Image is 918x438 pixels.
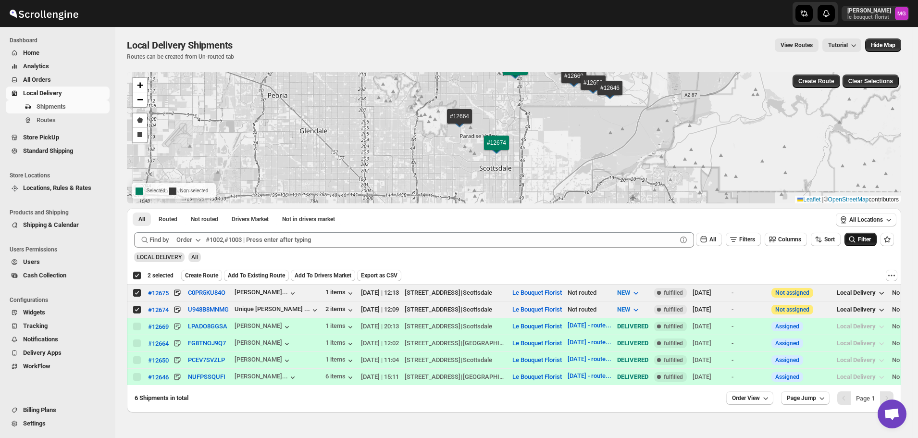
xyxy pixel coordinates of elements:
span: Local Delivery [837,289,876,296]
button: Users [6,255,110,269]
div: [DATE] | 12:02 [361,338,399,348]
button: Add To Existing Route [224,270,289,281]
span: Filters [739,236,755,243]
button: Settings [6,417,110,430]
div: #12669 [148,323,169,330]
span: All [709,236,716,243]
button: view route [775,38,819,52]
div: | [405,322,507,331]
button: Assigned [775,357,799,363]
div: Not routed [568,305,611,314]
a: Draw a rectangle [133,128,147,142]
button: #12650 [148,355,169,365]
button: Assigned [775,323,799,330]
div: [GEOGRAPHIC_DATA] [463,338,507,348]
div: [DATE] | 20:13 [361,322,399,331]
div: [PERSON_NAME]... [235,288,288,296]
span: Tutorial [828,42,848,49]
img: Marker [567,76,581,87]
div: [DATE] [693,288,726,298]
span: 2 selected [148,272,174,279]
span: Settings [23,420,46,427]
div: [DATE] | 15:11 [361,372,399,382]
span: Melody Gluth [895,7,908,20]
button: Home [6,46,110,60]
button: #12664 [148,338,169,348]
div: [DATE] [693,372,726,382]
button: Create Route [181,270,222,281]
div: - [732,322,766,331]
button: All Orders [6,73,110,87]
span: Drivers Market [232,215,269,223]
b: 1 [871,395,875,402]
button: Create Route [793,75,840,88]
div: [DATE] - route... [568,372,611,379]
button: Local Delivery [831,285,892,300]
div: [STREET_ADDRESS] [405,355,460,365]
div: | [405,338,507,348]
button: Columns [765,233,807,246]
div: [DATE] [693,322,726,331]
div: | [405,372,507,382]
div: [GEOGRAPHIC_DATA] [463,372,507,382]
div: Open chat [878,400,906,428]
span: All Locations [849,216,883,224]
div: - [732,288,766,298]
nav: Pagination [837,391,893,405]
button: [DATE] - route... [568,322,611,329]
span: − [137,93,143,105]
span: Create Route [185,272,218,279]
a: Zoom in [133,78,147,92]
text: MG [897,11,906,17]
button: User menu [842,6,909,21]
button: 1 items [325,356,355,365]
button: Billing Plans [6,403,110,417]
div: © contributors [795,196,901,204]
div: DELIVERED [617,372,648,382]
span: Users Permissions [10,246,111,253]
button: Locations, Rules & Rates [6,181,110,195]
span: All Orders [23,76,51,83]
button: WorkFlow [6,360,110,373]
span: fulfilled [664,306,683,313]
div: - [732,338,766,348]
div: DELIVERED [617,322,648,331]
span: Shipping & Calendar [23,221,79,228]
span: | [822,196,824,203]
span: All [138,215,145,223]
button: 6 items [325,373,355,382]
span: Notifications [23,336,58,343]
button: Delivery Apps [6,346,110,360]
span: View Routes [781,41,813,49]
img: Marker [489,143,504,154]
button: [DATE] - route... [568,355,611,363]
span: Export as CSV [361,272,397,279]
button: 1 items [325,322,355,332]
input: #1002,#1003 | Press enter after typing [206,232,677,248]
button: Local Delivery [831,302,892,317]
img: ScrollEngine [8,1,80,25]
div: - [732,305,766,314]
div: [STREET_ADDRESS] [405,372,460,382]
div: #12674 [148,306,169,313]
button: Order View [726,391,773,405]
div: Scottsdale [463,322,492,331]
span: Shipments [37,103,66,110]
button: NUFPSSQUFI [188,373,225,380]
button: #12646 [148,372,169,382]
div: Not routed [568,288,611,298]
button: U948B8MNMG [188,306,229,313]
span: NEW [617,306,630,313]
span: fulfilled [664,373,683,381]
span: Tracking [23,322,48,329]
span: WorkFlow [23,363,50,370]
button: Sort [811,233,841,246]
span: Cash Collection [23,272,66,279]
img: Marker [603,88,617,99]
div: [PERSON_NAME]... [235,373,288,380]
button: 1 items [325,288,355,298]
span: LOCAL DELIVERY [137,254,182,261]
span: fulfilled [664,289,683,297]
